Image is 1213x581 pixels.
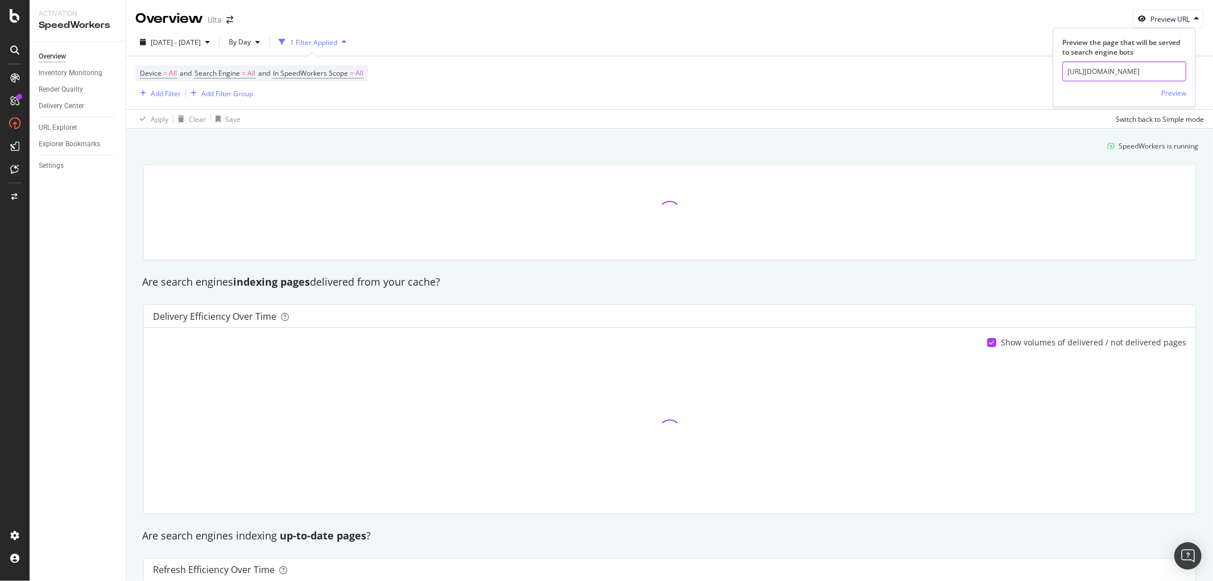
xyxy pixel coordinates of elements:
[1161,84,1186,102] button: Preview
[140,68,162,78] span: Device
[258,68,270,78] span: and
[135,9,203,28] div: Overview
[169,65,177,81] span: All
[355,65,363,81] span: All
[39,100,118,112] a: Delivery Center
[39,51,66,63] div: Overview
[151,89,181,98] div: Add Filter
[135,110,168,128] button: Apply
[39,9,117,19] div: Activation
[180,68,192,78] span: and
[226,16,233,24] div: arrow-right-arrow-left
[39,122,118,134] a: URL Explorer
[280,529,366,542] strong: up-to-date pages
[1174,542,1202,570] div: Open Intercom Messenger
[1062,38,1186,57] div: Preview the page that will be served to search engine bots
[247,65,255,81] span: All
[39,138,118,150] a: Explorer Bookmarks
[224,33,264,51] button: By Day
[39,51,118,63] a: Overview
[225,114,241,124] div: Save
[274,33,351,51] button: 1 Filter Applied
[39,84,118,96] a: Render Quality
[135,86,181,100] button: Add Filter
[1001,337,1186,348] div: Show volumes of delivered / not delivered pages
[151,114,168,124] div: Apply
[211,110,241,128] button: Save
[350,68,354,78] span: =
[224,37,251,47] span: By Day
[39,138,100,150] div: Explorer Bookmarks
[290,38,337,47] div: 1 Filter Applied
[173,110,206,128] button: Clear
[163,68,167,78] span: =
[39,67,102,79] div: Inventory Monitoring
[201,89,253,98] div: Add Filter Group
[151,38,201,47] span: [DATE] - [DATE]
[136,275,1203,290] div: Are search engines delivered from your cache?
[39,84,83,96] div: Render Quality
[39,160,118,172] a: Settings
[233,275,310,289] strong: indexing pages
[194,68,240,78] span: Search Engine
[135,33,214,51] button: [DATE] - [DATE]
[1119,141,1198,151] div: SpeedWorkers is running
[39,100,84,112] div: Delivery Center
[39,160,64,172] div: Settings
[1150,14,1190,24] div: Preview URL
[1062,61,1186,81] input: https://www.example.com
[153,311,276,322] div: Delivery Efficiency over time
[186,86,253,100] button: Add Filter Group
[1133,10,1204,28] button: Preview URL
[273,68,348,78] span: In SpeedWorkers Scope
[1116,114,1204,124] div: Switch back to Simple mode
[242,68,246,78] span: =
[189,114,206,124] div: Clear
[39,67,118,79] a: Inventory Monitoring
[136,529,1203,543] div: Are search engines indexing ?
[1161,88,1186,98] div: Preview
[39,122,77,134] div: URL Explorer
[1111,110,1204,128] button: Switch back to Simple mode
[153,564,275,575] div: Refresh Efficiency over time
[208,14,222,26] div: Ulta
[39,19,117,32] div: SpeedWorkers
